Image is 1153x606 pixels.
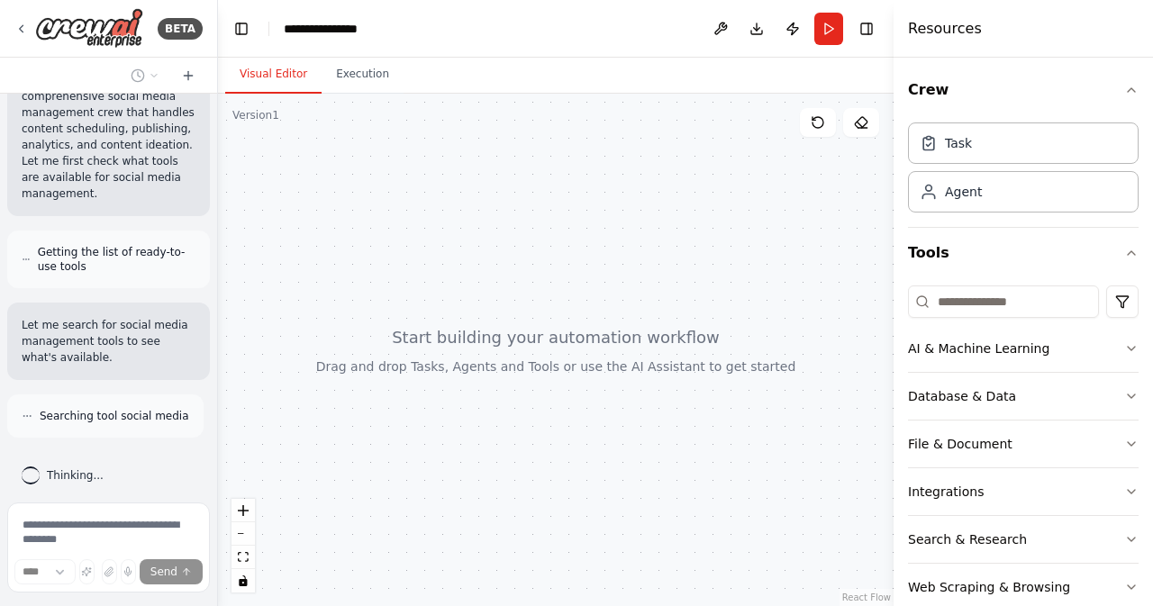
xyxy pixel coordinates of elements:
[140,559,203,584] button: Send
[123,65,167,86] button: Switch to previous chat
[842,592,891,602] a: React Flow attribution
[79,559,95,584] button: Improve this prompt
[908,325,1139,372] button: AI & Machine Learning
[908,228,1139,278] button: Tools
[945,183,982,201] div: Agent
[174,65,203,86] button: Start a new chat
[322,56,404,94] button: Execution
[40,409,189,423] span: Searching tool social media
[150,565,177,579] span: Send
[908,516,1139,563] button: Search & Research
[908,530,1027,548] div: Search & Research
[854,16,879,41] button: Hide right sidebar
[908,373,1139,420] button: Database & Data
[35,8,143,49] img: Logo
[38,245,195,274] span: Getting the list of ready-to-use tools
[102,559,117,584] button: Upload files
[908,421,1139,467] button: File & Document
[225,56,322,94] button: Visual Editor
[232,108,279,122] div: Version 1
[22,317,195,366] p: Let me search for social media management tools to see what's available.
[284,20,373,38] nav: breadcrumb
[229,16,254,41] button: Hide left sidebar
[908,435,1012,453] div: File & Document
[22,72,195,202] p: I'll help you create a comprehensive social media management crew that handles content scheduling...
[908,387,1016,405] div: Database & Data
[908,468,1139,515] button: Integrations
[908,483,984,501] div: Integrations
[232,569,255,592] button: toggle interactivity
[121,559,136,584] button: Click to speak your automation idea
[908,18,982,40] h4: Resources
[908,339,1049,357] div: AI & Machine Learning
[945,134,972,152] div: Task
[908,65,1139,115] button: Crew
[908,578,1070,596] div: Web Scraping & Browsing
[232,499,255,592] div: React Flow controls
[232,499,255,522] button: zoom in
[232,522,255,546] button: zoom out
[158,18,203,40] div: BETA
[232,546,255,569] button: fit view
[47,468,104,483] span: Thinking...
[908,115,1139,227] div: Crew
